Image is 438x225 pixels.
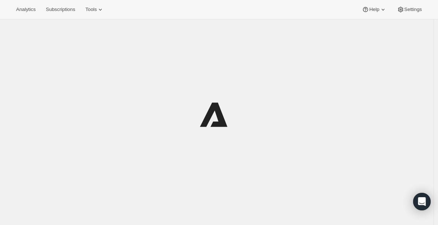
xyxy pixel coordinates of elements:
span: Subscriptions [46,7,75,12]
button: Tools [81,4,108,15]
button: Subscriptions [41,4,79,15]
button: Help [357,4,391,15]
span: Analytics [16,7,36,12]
button: Settings [393,4,426,15]
div: Open Intercom Messenger [413,193,431,210]
span: Settings [404,7,422,12]
button: Analytics [12,4,40,15]
span: Tools [85,7,97,12]
span: Help [369,7,379,12]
